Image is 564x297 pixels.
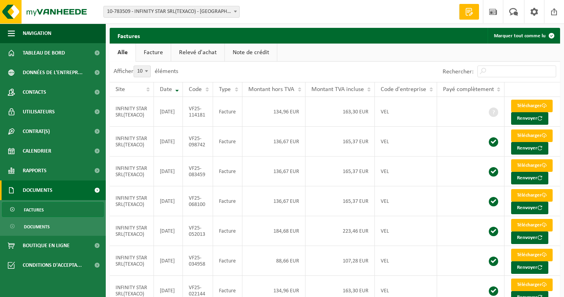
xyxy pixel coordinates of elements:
[225,44,277,62] a: Note de crédit
[375,127,437,157] td: VEL
[511,202,548,214] button: Renvoyer
[375,186,437,216] td: VEL
[311,86,364,93] span: Montant TVA incluse
[154,157,183,186] td: [DATE]
[375,246,437,276] td: VEL
[23,236,70,255] span: Boutique en ligne
[242,216,305,246] td: 184,68 EUR
[154,246,183,276] td: [DATE]
[23,102,55,122] span: Utilisateurs
[242,127,305,157] td: 136,67 EUR
[488,28,559,44] button: Marquer tout comme lu
[213,216,242,246] td: Facture
[511,100,553,112] a: Télécharger
[242,186,305,216] td: 136,67 EUR
[23,82,46,102] span: Contacts
[110,157,154,186] td: INFINITY STAR SRL(TEXACO)
[443,69,474,75] label: Rechercher:
[110,246,154,276] td: INFINITY STAR SRL(TEXACO)
[511,159,553,172] a: Télécharger
[242,246,305,276] td: 88,66 EUR
[248,86,294,93] span: Montant hors TVA
[443,86,494,93] span: Payé complètement
[110,186,154,216] td: INFINITY STAR SRL(TEXACO)
[213,157,242,186] td: Facture
[183,97,213,127] td: VF25-114181
[103,6,240,18] span: 10-783509 - INFINITY STAR SRL(TEXACO) - HUIZINGEN
[511,142,548,155] button: Renvoyer
[305,186,375,216] td: 165,37 EUR
[110,28,148,43] h2: Factures
[511,219,553,231] a: Télécharger
[305,246,375,276] td: 107,28 EUR
[23,43,65,63] span: Tableau de bord
[110,44,136,62] a: Alle
[2,202,104,217] a: Factures
[183,246,213,276] td: VF25-034958
[511,189,553,202] a: Télécharger
[116,86,125,93] span: Site
[189,86,202,93] span: Code
[2,219,104,234] a: Documents
[511,112,548,125] button: Renvoyer
[23,255,82,275] span: Conditions d'accepta...
[136,44,171,62] a: Facture
[375,157,437,186] td: VEL
[213,97,242,127] td: Facture
[110,127,154,157] td: INFINITY STAR SRL(TEXACO)
[375,97,437,127] td: VEL
[171,44,224,62] a: Relevé d'achat
[23,180,52,200] span: Documents
[183,186,213,216] td: VF25-068100
[110,216,154,246] td: INFINITY STAR SRL(TEXACO)
[134,66,151,77] span: 10
[375,216,437,246] td: VEL
[23,141,51,161] span: Calendrier
[511,129,553,142] a: Télécharger
[23,122,50,141] span: Contrat(s)
[305,127,375,157] td: 165,37 EUR
[511,261,548,274] button: Renvoyer
[305,216,375,246] td: 223,46 EUR
[110,97,154,127] td: INFINITY STAR SRL(TEXACO)
[183,157,213,186] td: VF25-083459
[183,127,213,157] td: VF25-098742
[160,86,172,93] span: Date
[242,97,305,127] td: 134,96 EUR
[305,97,375,127] td: 163,30 EUR
[511,279,553,291] a: Télécharger
[242,157,305,186] td: 136,67 EUR
[511,231,548,244] button: Renvoyer
[511,249,553,261] a: Télécharger
[305,157,375,186] td: 165,37 EUR
[154,186,183,216] td: [DATE]
[511,172,548,184] button: Renvoyer
[381,86,426,93] span: Code d'entreprise
[114,68,178,75] label: Afficher éléments
[183,216,213,246] td: VF25-052013
[213,127,242,157] td: Facture
[219,86,231,93] span: Type
[24,202,44,217] span: Factures
[154,216,183,246] td: [DATE]
[213,246,242,276] td: Facture
[134,66,150,77] span: 10
[23,161,47,180] span: Rapports
[213,186,242,216] td: Facture
[23,24,51,43] span: Navigation
[154,97,183,127] td: [DATE]
[154,127,183,157] td: [DATE]
[23,63,83,82] span: Données de l'entrepr...
[24,219,50,234] span: Documents
[104,6,239,17] span: 10-783509 - INFINITY STAR SRL(TEXACO) - HUIZINGEN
